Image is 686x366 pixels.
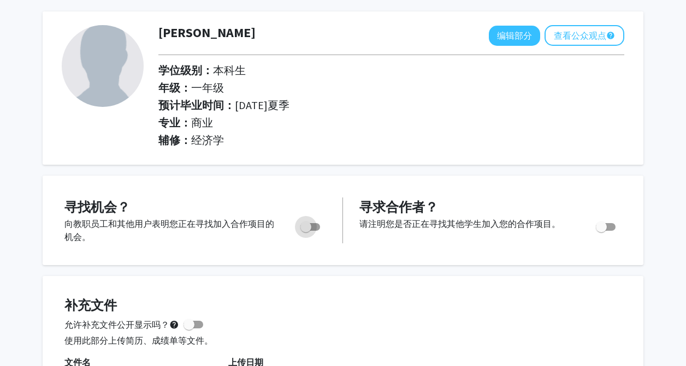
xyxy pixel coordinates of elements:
[158,24,256,41] font: [PERSON_NAME]
[191,133,224,147] font: 经济学
[489,26,540,46] button: 编辑部分
[64,199,130,215] font: 寻找机会？
[606,29,615,42] mat-icon: help
[158,98,235,112] font: 预计毕业时间：
[158,116,191,129] font: 专业：
[235,98,289,112] font: [DATE]夏季
[8,317,46,358] iframe: 聊天
[158,81,191,94] font: 年级：
[191,116,213,129] font: 商业
[592,217,622,233] div: 切换
[158,133,191,147] font: 辅修：
[554,30,606,41] font: 查看公众观点
[62,25,144,107] img: 个人资料图片
[158,63,213,77] font: 学位级别：
[359,218,560,229] font: 请注明您是否正在寻找其他学生加入您的合作项目。
[64,297,117,314] font: 补充文件
[359,199,438,215] font: 寻求合作者？
[213,63,246,77] font: 本科生
[169,318,179,331] mat-icon: help
[64,218,274,242] font: 向教职员工和其他用户表明您正在寻找加入合作项目的机会。
[191,81,224,94] font: 一年级
[545,25,624,46] button: 查看公众观点
[64,319,169,330] font: 允许补充文件公开显示吗？
[497,30,532,41] font: 编辑部分
[64,335,213,346] font: 使用此部分上传简历、成绩单等文件。
[296,217,326,233] div: 切换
